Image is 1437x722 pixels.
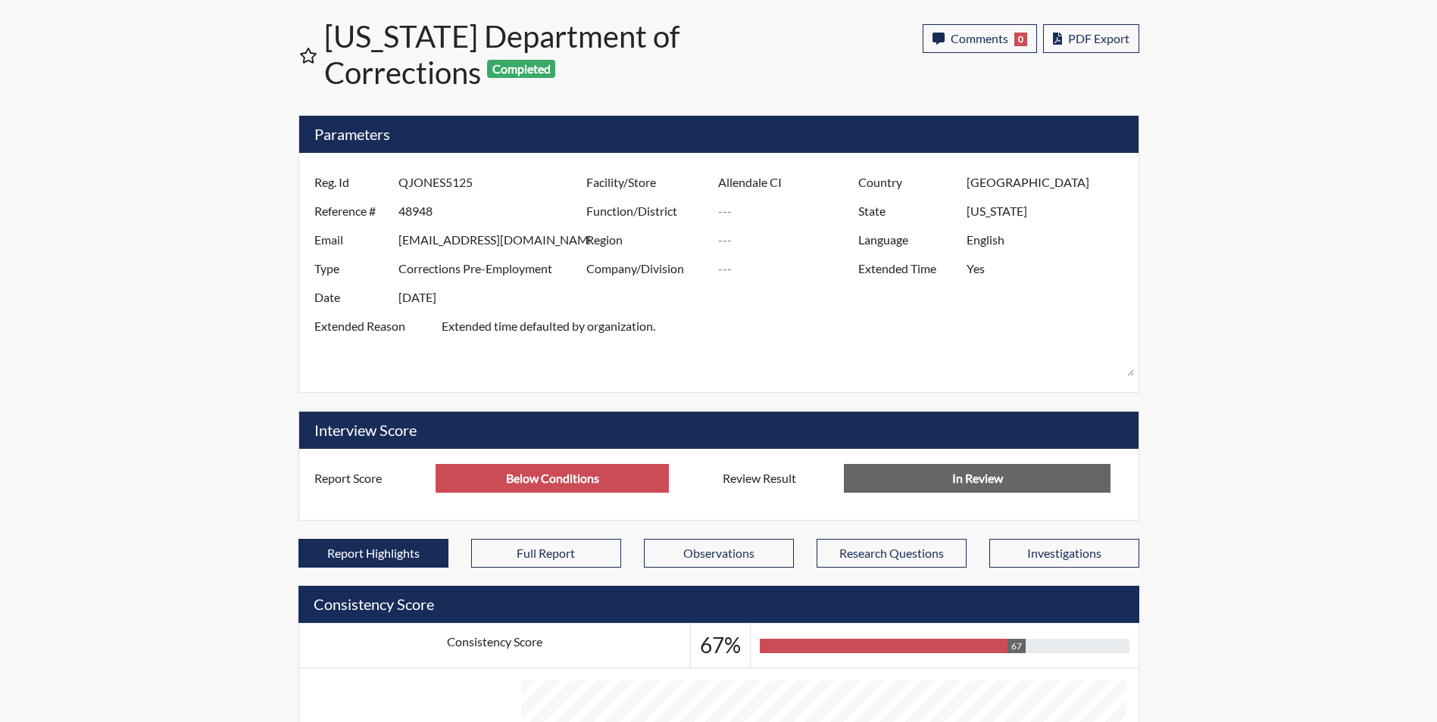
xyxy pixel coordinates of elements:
[1043,24,1139,53] button: PDF Export
[718,168,862,197] input: ---
[967,168,1134,197] input: ---
[718,254,862,283] input: ---
[298,624,691,668] td: Consistency Score
[303,197,398,226] label: Reference #
[303,168,398,197] label: Reg. Id
[398,283,590,312] input: ---
[989,539,1139,568] button: Investigations
[1007,639,1026,653] div: 67
[847,254,967,283] label: Extended Time
[817,539,967,568] button: Research Questions
[847,168,967,197] label: Country
[471,539,621,568] button: Full Report
[951,31,1008,45] span: Comments
[575,168,719,197] label: Facility/Store
[575,226,719,254] label: Region
[1014,33,1027,46] span: 0
[967,254,1134,283] input: ---
[847,226,967,254] label: Language
[303,226,398,254] label: Email
[718,197,862,226] input: ---
[299,116,1139,153] h5: Parameters
[644,539,794,568] button: Observations
[303,254,398,283] label: Type
[298,539,448,568] button: Report Highlights
[303,464,436,493] label: Report Score
[324,18,720,91] h1: [US_STATE] Department of Corrections
[844,464,1111,493] input: No Decision
[303,283,398,312] label: Date
[718,226,862,254] input: ---
[436,464,669,493] input: ---
[398,197,590,226] input: ---
[967,226,1134,254] input: ---
[398,226,590,254] input: ---
[967,197,1134,226] input: ---
[487,60,555,78] span: Completed
[711,464,845,493] label: Review Result
[298,586,1139,623] h5: Consistency Score
[299,412,1139,449] h5: Interview Score
[575,197,719,226] label: Function/District
[398,254,590,283] input: ---
[303,312,442,377] label: Extended Reason
[398,168,590,197] input: ---
[700,633,741,658] h3: 67%
[923,24,1037,53] button: Comments0
[1068,31,1129,45] span: PDF Export
[847,197,967,226] label: State
[575,254,719,283] label: Company/Division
